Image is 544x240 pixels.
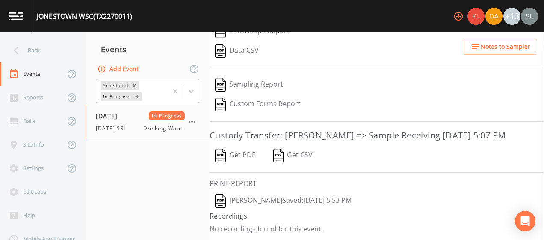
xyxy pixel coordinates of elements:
div: In Progress [101,92,132,101]
button: Data CSV [210,41,264,61]
img: svg%3e [215,194,226,208]
button: Notes to Sampler [464,39,537,55]
button: Custom Forms Report [210,95,306,114]
span: Notes to Sampler [481,42,530,52]
div: Events [86,39,210,60]
div: Scheduled [101,81,130,90]
img: logo [9,12,23,20]
img: svg%3e [273,149,284,162]
img: 9c4450d90d3b8045b2e5fa62e4f92659 [467,8,485,25]
span: [DATE] [96,111,124,120]
img: svg%3e [215,149,226,162]
div: Open Intercom Messenger [515,211,535,231]
div: David Weber [485,8,503,25]
span: [DATE] SRI [96,125,130,132]
div: JONESTOWN WSC (TX2270011) [37,11,132,21]
button: Get PDF [210,146,261,165]
img: svg%3e [215,44,226,58]
div: Kler Teran [467,8,485,25]
h6: PRINT-REPORT [210,180,544,188]
h4: Recordings [210,211,544,221]
div: Remove Scheduled [130,81,139,90]
img: svg%3e [215,98,226,111]
a: [DATE]In Progress[DATE] SRIDrinking Water [86,105,210,140]
p: No recordings found for this event. [210,225,544,233]
button: [PERSON_NAME]Saved:[DATE] 5:53 PM [210,191,357,211]
span: Drinking Water [143,125,185,132]
div: +13 [503,8,520,25]
div: Remove In Progress [132,92,142,101]
button: Get CSV [267,146,319,165]
img: svg%3e [215,78,226,92]
img: a84961a0472e9debc750dd08a004988d [485,8,503,25]
button: Sampling Report [210,75,289,95]
button: Add Event [96,61,142,77]
span: In Progress [149,111,185,120]
img: 0d5b2d5fd6ef1337b72e1b2735c28582 [521,8,538,25]
h3: Custody Transfer: [PERSON_NAME] => Sample Receiving [DATE] 5:07 PM [210,129,544,142]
